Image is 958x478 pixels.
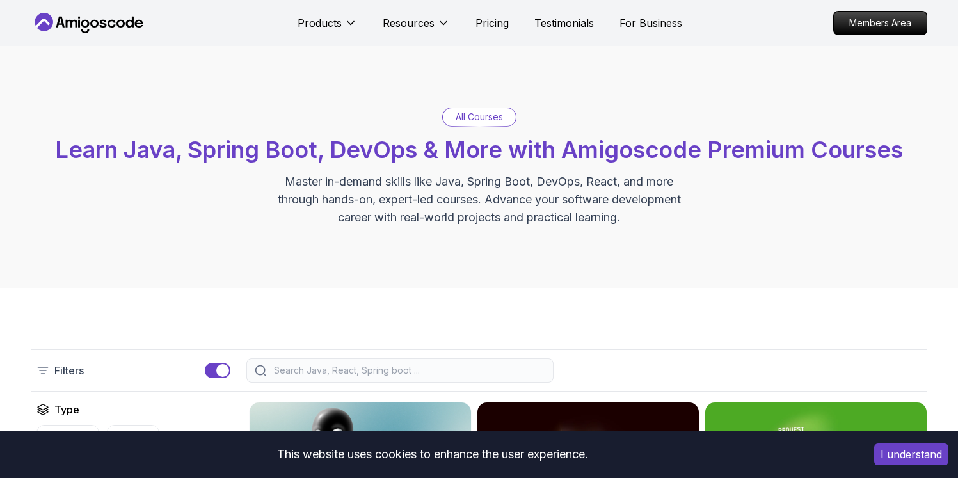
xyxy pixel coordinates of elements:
span: Learn Java, Spring Boot, DevOps & More with Amigoscode Premium Courses [55,136,903,164]
p: Products [298,15,342,31]
a: For Business [619,15,682,31]
p: All Courses [456,111,503,123]
h2: Type [54,402,79,417]
p: Resources [383,15,435,31]
button: Resources [383,15,450,41]
input: Search Java, React, Spring boot ... [271,364,545,377]
p: Master in-demand skills like Java, Spring Boot, DevOps, React, and more through hands-on, expert-... [264,173,694,227]
button: Products [298,15,357,41]
button: Build [107,425,159,449]
a: Testimonials [534,15,594,31]
button: Accept cookies [874,443,948,465]
a: Members Area [833,11,927,35]
p: Members Area [834,12,927,35]
p: Filters [54,363,84,378]
div: This website uses cookies to enhance the user experience. [10,440,855,468]
button: Course [36,425,99,449]
a: Pricing [475,15,509,31]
